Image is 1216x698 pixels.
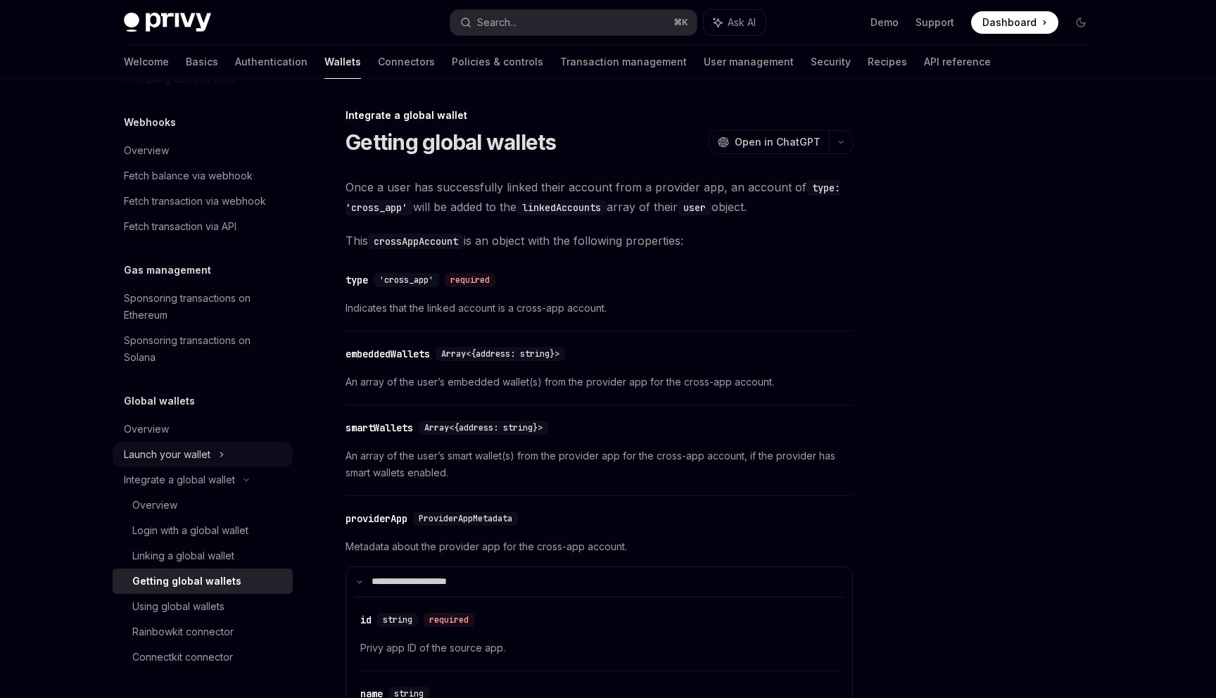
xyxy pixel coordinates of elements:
[971,11,1058,34] a: Dashboard
[868,45,907,79] a: Recipes
[450,10,697,35] button: Search...⌘K
[132,547,234,564] div: Linking a global wallet
[132,497,177,514] div: Overview
[132,573,241,590] div: Getting global wallets
[346,231,853,250] span: This is an object with the following properties:
[124,393,195,410] h5: Global wallets
[346,347,430,361] div: embeddedWallets
[346,448,853,481] span: An array of the user’s smart wallet(s) from the provider app for the cross-app account, if the pr...
[870,15,899,30] a: Demo
[124,290,284,324] div: Sponsoring transactions on Ethereum
[124,114,176,131] h5: Webhooks
[113,138,293,163] a: Overview
[477,14,517,31] div: Search...
[124,446,210,463] div: Launch your wallet
[916,15,954,30] a: Support
[132,649,233,666] div: Connectkit connector
[678,200,711,215] code: user
[728,15,756,30] span: Ask AI
[113,286,293,328] a: Sponsoring transactions on Ethereum
[124,262,211,279] h5: Gas management
[124,193,266,210] div: Fetch transaction via webhook
[132,598,224,615] div: Using global wallets
[1070,11,1092,34] button: Toggle dark mode
[346,273,368,287] div: type
[132,623,234,640] div: Rainbowkit connector
[560,45,687,79] a: Transaction management
[113,189,293,214] a: Fetch transaction via webhook
[113,417,293,442] a: Overview
[709,130,829,154] button: Open in ChatGPT
[346,512,407,526] div: providerApp
[113,163,293,189] a: Fetch balance via webhook
[378,45,435,79] a: Connectors
[186,45,218,79] a: Basics
[368,234,464,249] code: crossAppAccount
[235,45,308,79] a: Authentication
[324,45,361,79] a: Wallets
[445,273,495,287] div: required
[704,10,766,35] button: Ask AI
[424,422,543,433] span: Array<{address: string}>
[360,640,838,656] span: Privy app ID of the source app.
[346,129,557,155] h1: Getting global wallets
[346,300,853,317] span: Indicates that the linked account is a cross-app account.
[346,108,853,122] div: Integrate a global wallet
[113,518,293,543] a: Login with a global wallet
[124,167,253,184] div: Fetch balance via webhook
[811,45,851,79] a: Security
[113,493,293,518] a: Overview
[124,421,169,438] div: Overview
[124,45,169,79] a: Welcome
[132,522,248,539] div: Login with a global wallet
[360,613,372,627] div: id
[124,142,169,159] div: Overview
[346,421,413,435] div: smartWallets
[673,17,688,28] span: ⌘ K
[982,15,1037,30] span: Dashboard
[704,45,794,79] a: User management
[124,471,235,488] div: Integrate a global wallet
[113,543,293,569] a: Linking a global wallet
[924,45,991,79] a: API reference
[113,594,293,619] a: Using global wallets
[383,614,412,626] span: string
[517,200,607,215] code: linkedAccounts
[346,177,853,217] span: Once a user has successfully linked their account from a provider app, an account of will be adde...
[419,513,512,524] span: ProviderAppMetadata
[113,569,293,594] a: Getting global wallets
[113,619,293,645] a: Rainbowkit connector
[113,328,293,370] a: Sponsoring transactions on Solana
[424,613,474,627] div: required
[124,218,236,235] div: Fetch transaction via API
[379,274,433,286] span: 'cross_app'
[124,13,211,32] img: dark logo
[441,348,559,360] span: Array<{address: string}>
[124,332,284,366] div: Sponsoring transactions on Solana
[346,374,853,391] span: An array of the user’s embedded wallet(s) from the provider app for the cross-app account.
[346,538,853,555] span: Metadata about the provider app for the cross-app account.
[113,645,293,670] a: Connectkit connector
[735,135,821,149] span: Open in ChatGPT
[113,214,293,239] a: Fetch transaction via API
[452,45,543,79] a: Policies & controls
